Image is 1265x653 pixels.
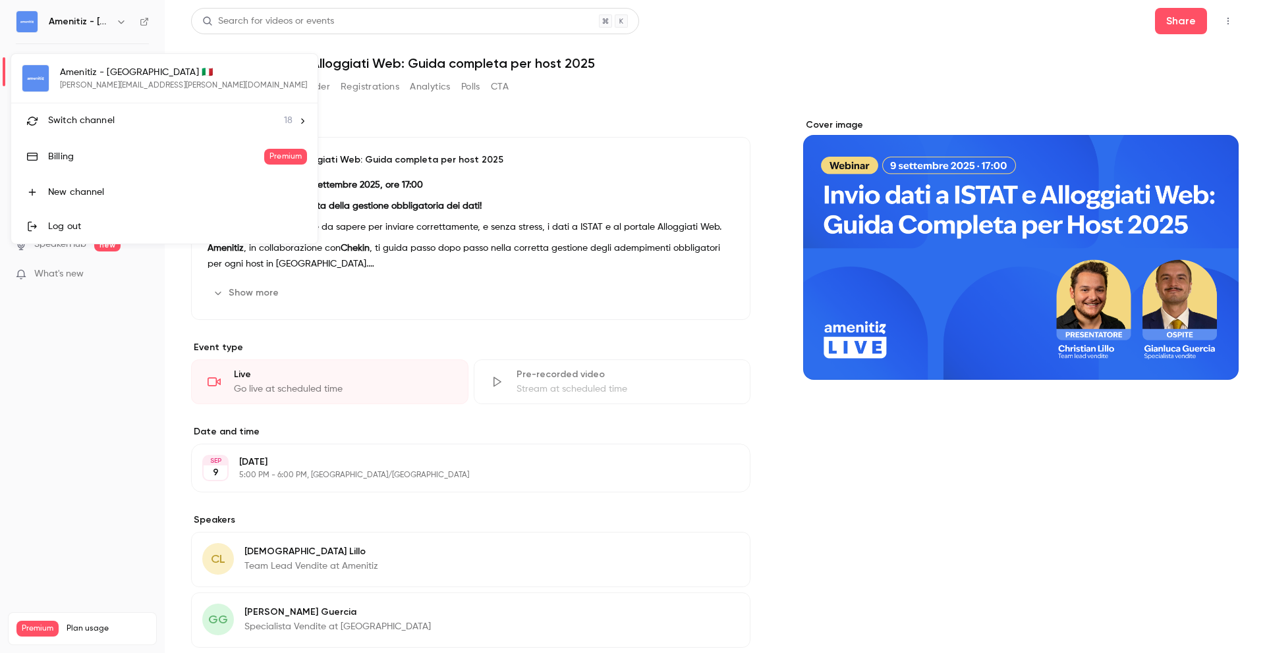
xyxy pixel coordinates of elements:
div: Log out [48,220,307,233]
span: Switch channel [48,114,115,128]
span: Premium [264,149,307,165]
div: Billing [48,150,264,163]
span: 18 [284,114,293,128]
div: New channel [48,186,307,199]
